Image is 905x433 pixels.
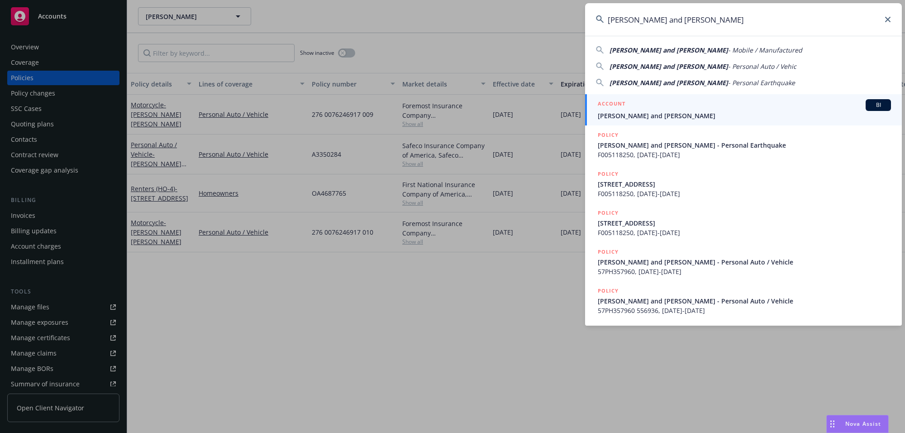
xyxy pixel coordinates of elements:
a: ACCOUNTBI[PERSON_NAME] and [PERSON_NAME] [585,94,902,125]
span: BI [869,101,887,109]
span: F005118250, [DATE]-[DATE] [598,228,891,237]
span: F005118250, [DATE]-[DATE] [598,189,891,198]
span: Nova Assist [845,420,881,428]
h5: POLICY [598,169,619,178]
span: [STREET_ADDRESS] [598,179,891,189]
h5: POLICY [598,247,619,256]
h5: POLICY [598,286,619,295]
span: [PERSON_NAME] and [PERSON_NAME] - Personal Earthquake [598,140,891,150]
h5: POLICY [598,130,619,140]
span: [PERSON_NAME] and [PERSON_NAME] [610,62,728,71]
a: POLICY[PERSON_NAME] and [PERSON_NAME] - Personal EarthquakeF005118250, [DATE]-[DATE] [585,125,902,164]
span: - Personal Earthquake [728,78,795,87]
a: POLICY[PERSON_NAME] and [PERSON_NAME] - Personal Auto / Vehicle57PH357960, [DATE]-[DATE] [585,242,902,281]
span: 57PH357960, [DATE]-[DATE] [598,267,891,276]
span: 57PH357960 556936, [DATE]-[DATE] [598,306,891,315]
span: [PERSON_NAME] and [PERSON_NAME] [610,46,728,54]
span: [PERSON_NAME] and [PERSON_NAME] - Personal Auto / Vehicle [598,257,891,267]
h5: ACCOUNT [598,99,625,110]
button: Nova Assist [826,415,889,433]
div: Drag to move [827,415,838,433]
span: [PERSON_NAME] and [PERSON_NAME] [598,111,891,120]
span: [STREET_ADDRESS] [598,218,891,228]
span: [PERSON_NAME] and [PERSON_NAME] - Personal Auto / Vehicle [598,296,891,306]
h5: POLICY [598,208,619,217]
input: Search... [585,3,902,36]
span: - Mobile / Manufactured [728,46,802,54]
a: POLICY[STREET_ADDRESS]F005118250, [DATE]-[DATE] [585,164,902,203]
a: POLICY[PERSON_NAME] and [PERSON_NAME] - Personal Auto / Vehicle57PH357960 556936, [DATE]-[DATE] [585,281,902,320]
a: POLICY[STREET_ADDRESS]F005118250, [DATE]-[DATE] [585,203,902,242]
span: - Personal Auto / Vehic [728,62,796,71]
span: F005118250, [DATE]-[DATE] [598,150,891,159]
span: [PERSON_NAME] and [PERSON_NAME] [610,78,728,87]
